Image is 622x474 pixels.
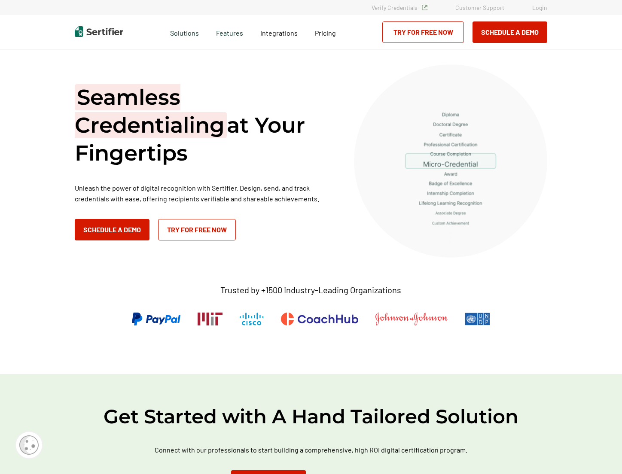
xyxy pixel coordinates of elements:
[216,27,243,37] span: Features
[260,29,298,37] span: Integrations
[75,84,227,138] span: Seamless Credentialing
[75,26,123,37] img: Sertifier | Digital Credentialing Platform
[131,444,491,455] p: Connect with our professionals to start building a comprehensive, high ROI digital certification ...
[436,212,466,215] g: Associate Degree
[465,313,490,325] img: UNDP
[375,313,448,325] img: Johnson & Johnson
[53,404,569,429] h2: Get Started with A Hand Tailored Solution
[382,21,464,43] a: Try for Free Now
[220,285,401,295] p: Trusted by +1500 Industry-Leading Organizations
[532,4,547,11] a: Login
[75,83,332,167] h1: at Your Fingertips
[240,313,264,325] img: Cisco
[158,219,236,240] a: Try for Free Now
[372,4,427,11] a: Verify Credentials
[315,27,336,37] a: Pricing
[315,29,336,37] span: Pricing
[198,313,223,325] img: Massachusetts Institute of Technology
[75,219,149,240] button: Schedule a Demo
[422,5,427,10] img: Verified
[281,313,358,325] img: CoachHub
[75,182,332,204] p: Unleash the power of digital recognition with Sertifier. Design, send, and track credentials with...
[473,21,547,43] button: Schedule a Demo
[19,435,39,455] img: Cookie Popup Icon
[132,313,180,325] img: PayPal
[170,27,199,37] span: Solutions
[260,27,298,37] a: Integrations
[455,4,504,11] a: Customer Support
